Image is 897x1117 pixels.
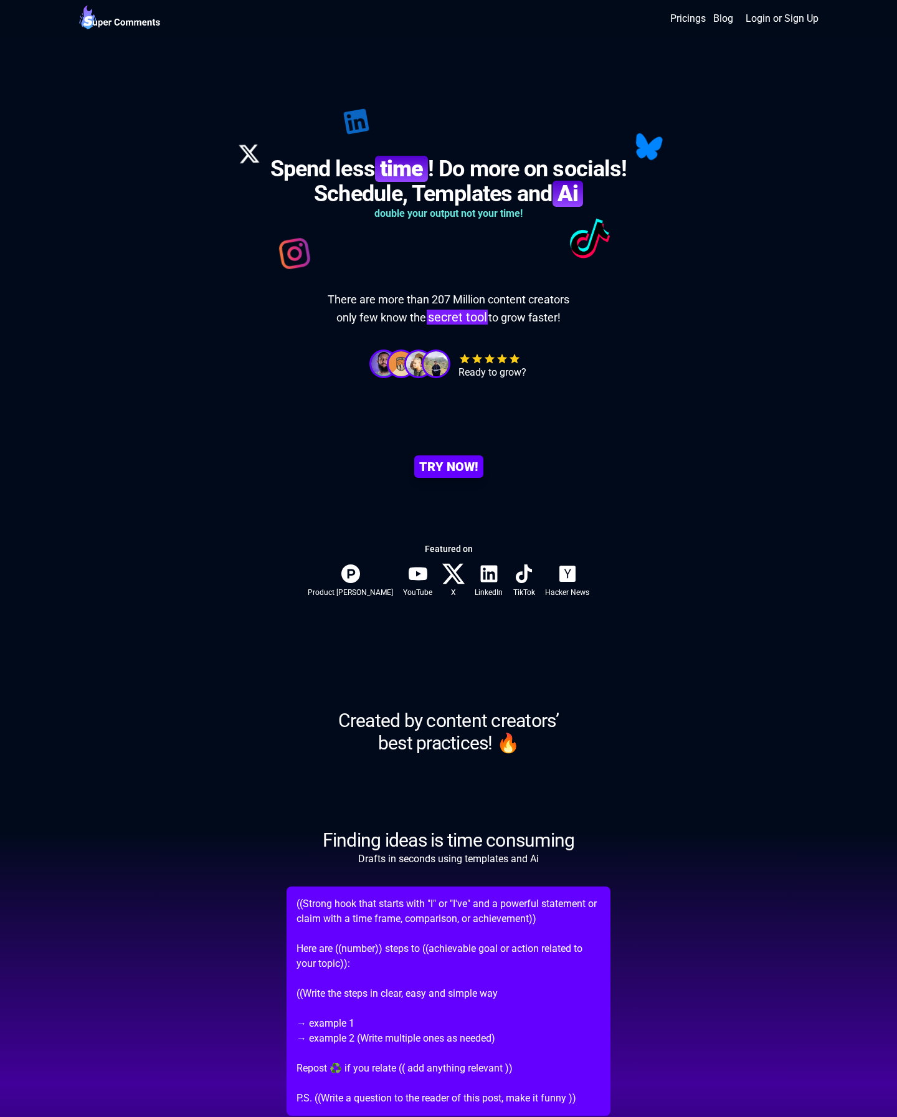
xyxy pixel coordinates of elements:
[308,587,393,597] span: Product [PERSON_NAME]
[406,351,431,376] img: Profile images
[424,351,448,376] img: Profile images
[746,11,819,26] a: Login or Sign Up
[328,291,569,308] span: There are more than 207 Million content creators
[270,206,627,221] h3: double your output not your time!
[451,587,456,597] span: X
[338,710,559,754] h2: Created by content creators’ best practices! 🔥
[713,11,733,26] a: Blog
[78,4,161,34] a: Super Comments Logo
[287,886,610,1116] p: ((Strong hook that starts with "I" or "I've" and a powerful statement or claim with a time frame,...
[475,587,503,597] span: LinkedIn
[414,455,483,478] a: TRY NOW!
[375,156,428,182] b: time
[389,351,414,376] img: Profile images
[371,351,396,376] img: Profile images
[358,852,539,867] span: Drafts in seconds using templates and Ai
[270,156,627,206] h1: Spend less ! Do more on socials! Schedule, Templates and
[425,543,473,555] span: Featured on
[323,829,575,852] h3: Finding ideas is time consuming
[513,587,535,597] span: TikTok
[328,308,569,326] span: only few know the to grow faster!
[553,181,583,207] b: Ai
[427,310,488,325] mark: secret tool
[545,587,589,597] span: Hacker News
[403,587,432,597] span: YouTube
[670,11,706,26] a: Pricings
[458,365,526,380] span: Ready to grow?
